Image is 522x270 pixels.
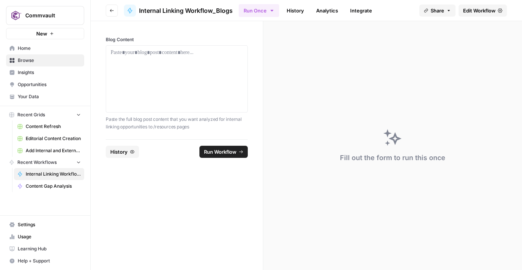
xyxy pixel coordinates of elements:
[14,133,84,145] a: Editorial Content Creation
[6,91,84,103] a: Your Data
[340,153,445,163] div: Fill out the form to run this once
[110,148,128,156] span: History
[6,157,84,168] button: Recent Workflows
[18,45,81,52] span: Home
[419,5,456,17] button: Share
[459,5,507,17] a: Edit Workflow
[6,79,84,91] a: Opportunities
[18,57,81,64] span: Browse
[26,171,81,177] span: Internal Linking Workflow_Blogs
[6,255,84,267] button: Help + Support
[204,148,236,156] span: Run Workflow
[6,42,84,54] a: Home
[18,93,81,100] span: Your Data
[6,54,84,66] a: Browse
[18,233,81,240] span: Usage
[346,5,377,17] a: Integrate
[106,36,248,43] label: Blog Content
[26,123,81,130] span: Content Refresh
[18,81,81,88] span: Opportunities
[17,159,57,166] span: Recent Workflows
[14,120,84,133] a: Content Refresh
[139,6,233,15] span: Internal Linking Workflow_Blogs
[6,109,84,120] button: Recent Grids
[26,135,81,142] span: Editorial Content Creation
[106,146,139,158] button: History
[18,245,81,252] span: Learning Hub
[25,12,71,19] span: Commvault
[6,243,84,255] a: Learning Hub
[282,5,309,17] a: History
[463,7,496,14] span: Edit Workflow
[18,258,81,264] span: Help + Support
[6,231,84,243] a: Usage
[6,66,84,79] a: Insights
[18,221,81,228] span: Settings
[239,4,279,17] button: Run Once
[6,219,84,231] a: Settings
[431,7,444,14] span: Share
[124,5,233,17] a: Internal Linking Workflow_Blogs
[6,6,84,25] button: Workspace: Commvault
[18,69,81,76] span: Insights
[17,111,45,118] span: Recent Grids
[312,5,343,17] a: Analytics
[26,147,81,154] span: Add Internal and External Links
[9,9,22,22] img: Commvault Logo
[199,146,248,158] button: Run Workflow
[36,30,47,37] span: New
[14,145,84,157] a: Add Internal and External Links
[26,183,81,190] span: Content Gap Analysis
[14,168,84,180] a: Internal Linking Workflow_Blogs
[14,180,84,192] a: Content Gap Analysis
[6,28,84,39] button: New
[106,116,248,130] p: Paste the full blog post content that you want analyzed for internal linking opportunities to /re...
